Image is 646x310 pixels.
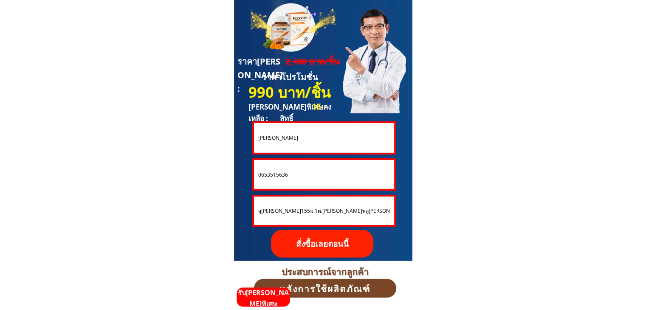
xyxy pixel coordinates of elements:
h3: ประสบการณ์จากลูกค้า [239,265,412,277]
p: สั่งซื้อเลยตอนนี้ [271,230,373,258]
input: ที่อยู่ [256,197,392,225]
p: รับ[PERSON_NAME]พิเศษ [237,287,290,309]
h3: ราคาโปรโมชั่น [261,70,325,84]
input: ชื่อ-นามสกุล [256,123,392,153]
h3: ราคา[PERSON_NAME] : [237,55,285,96]
h3: 990 บาท/ชิ้น [248,80,334,104]
h3: [PERSON_NAME]พิเศษคงเหลือ : สิทธิ์ [248,101,343,124]
h3: หลังการใช้ผลิตภัณฑ์ [259,281,391,296]
input: หมายเลขโทรศัพท์ [256,160,392,189]
h3: 15 [312,100,329,113]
